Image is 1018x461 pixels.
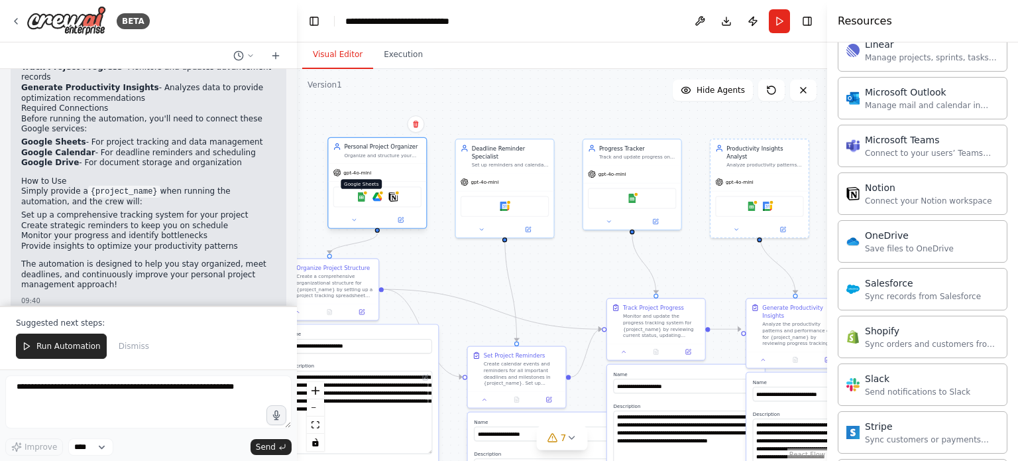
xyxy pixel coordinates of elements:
p: Simply provide a when running the automation, and the crew will: [21,186,276,208]
button: No output available [639,347,673,356]
img: Notion [388,192,398,202]
button: Delete node [407,115,424,133]
button: No output available [779,355,813,364]
g: Edge from e87378c4-8c44-4114-896a-035ad36baef5 to 2742ad47-65c5-4f87-b52c-ed26adfaa6de [325,233,381,253]
span: 7 [561,431,567,444]
li: - Monitors and updates advancement records [21,62,276,83]
div: Organize Project Structure [296,264,370,272]
img: Google Sheets [747,202,756,211]
li: Create strategic reminders to keep you on schedule [21,221,276,231]
a: React Flow attribution [789,451,825,458]
span: gpt-4o-mini [343,169,371,176]
span: gpt-4o-mini [471,179,498,186]
button: Open in side panel [348,307,375,316]
img: Google Calendar [763,202,772,211]
div: Personal Project Organizer [344,143,422,151]
button: Open in side panel [675,347,702,356]
img: Salesforce [846,283,860,296]
div: 09:40 [21,296,276,306]
div: Productivity Insights Analyst [726,145,804,161]
img: Google Sheets [628,194,637,203]
strong: Google Sheets [21,137,86,147]
div: Track Project ProgressMonitor and update the progress tracking system for {project_name} by revie... [606,298,706,360]
div: BETA [117,13,150,29]
g: Edge from 2742ad47-65c5-4f87-b52c-ed26adfaa6de to 3c0c7441-0457-4313-8a65-512ce7a22342 [384,285,602,333]
div: Deadline Reminder Specialist [472,145,549,161]
div: Organize and structure your personal projects by creating comprehensive project records, tracking... [344,153,422,159]
strong: Track Project Progress [21,62,122,72]
div: Slack [865,372,970,385]
button: No output available [500,395,534,404]
span: Send [256,442,276,452]
div: Create calendar events and reminders for all important deadlines and milestones in {project_name}... [484,361,561,386]
div: Organize Project StructureCreate a comprehensive organizational structure for {project_name} by s... [280,258,379,320]
button: Open in side panel [633,217,678,226]
li: - For document storage and organization [21,158,276,168]
button: Dismiss [112,334,156,359]
img: Shopify [846,330,860,344]
label: Name [474,419,619,425]
div: Progress Tracker [599,145,677,153]
span: Improve [25,442,57,452]
div: Progress TrackerTrack and update progress on goals for {project_name} by monitoring milestones, u... [583,139,682,230]
g: Edge from 2742ad47-65c5-4f87-b52c-ed26adfaa6de to ba541fe2-dbf9-4b0d-9861-9cf9bed9b792 [384,285,462,381]
div: OneDrive [865,229,954,242]
h4: Resources [838,13,892,29]
button: Switch to previous chat [228,48,260,64]
div: Generate Productivity Insights [762,304,840,320]
div: Linear [865,38,999,51]
img: Notion [846,187,860,200]
li: - For deadline reminders and scheduling [21,148,276,159]
button: Execution [373,41,433,69]
span: gpt-4o-mini [726,179,754,186]
label: Description [753,411,898,417]
strong: Generate Productivity Insights [21,83,159,92]
div: Send notifications to Slack [865,387,970,397]
div: Track Project Progress [623,304,684,312]
div: Personal Project OrganizerOrganize and structure your personal projects by creating comprehensive... [327,139,427,230]
img: Microsoft Outlook [846,92,860,105]
img: Google Drive [372,192,382,202]
img: Stripe [846,426,860,439]
span: Dismiss [119,341,149,352]
strong: Google Calendar [21,148,95,157]
g: Edge from d02a592f-018e-4e15-8167-2f3a993cf4bb to 5b6903ae-5d23-4168-b9e2-3e291749ea5d [756,233,799,293]
div: Generate Productivity InsightsAnalyze the productivity patterns and performance data for {project... [746,298,845,368]
p: Before running the automation, you'll need to connect these Google services: [21,114,276,135]
span: Run Automation [36,341,101,352]
div: Microsoft Outlook [865,86,999,99]
img: Linear [846,44,860,57]
button: Send [251,439,292,455]
button: fit view [307,417,324,434]
label: Description [287,363,432,369]
img: Slack [846,378,860,391]
g: Edge from a611dc87-6b1a-499d-b8fe-68334e2b9e8c to 3c0c7441-0457-4313-8a65-512ce7a22342 [628,233,660,293]
div: Set Project RemindersCreate calendar events and reminders for all important deadlines and milesto... [467,346,566,408]
button: Visual Editor [302,41,373,69]
span: Hide Agents [697,85,745,96]
button: toggle interactivity [307,434,324,451]
li: Set up a comprehensive tracking system for your project [21,210,276,221]
div: Set up reminders and calendar events for important deadlines related to {project_name}. Create ca... [472,162,549,168]
p: Suggested next steps: [16,318,281,328]
button: Open in editor [421,373,430,382]
label: Description [614,403,759,409]
button: Open in side panel [814,355,841,364]
img: Google Sheets [357,192,366,202]
g: Edge from ba541fe2-dbf9-4b0d-9861-9cf9bed9b792 to 3c0c7441-0457-4313-8a65-512ce7a22342 [571,325,601,381]
div: Deadline Reminder SpecialistSet up reminders and calendar events for important deadlines related ... [455,139,554,238]
button: Open in side panel [535,395,562,404]
div: Stripe [865,420,999,433]
div: Analyze the productivity patterns and performance data for {project_name} by reviewing progress t... [762,321,840,346]
li: Provide insights to optimize your productivity patterns [21,241,276,252]
div: React Flow controls [307,382,324,451]
div: Version 1 [308,80,342,90]
button: zoom in [307,382,324,399]
button: Open in side panel [378,215,424,224]
button: Start a new chat [265,48,286,64]
button: Click to speak your automation idea [266,405,286,425]
button: Open in side panel [760,225,805,234]
label: Description [474,450,619,457]
div: Manage projects, sprints, tasks, and bug tracking in Linear [865,52,999,63]
code: {project_name} [88,186,160,198]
